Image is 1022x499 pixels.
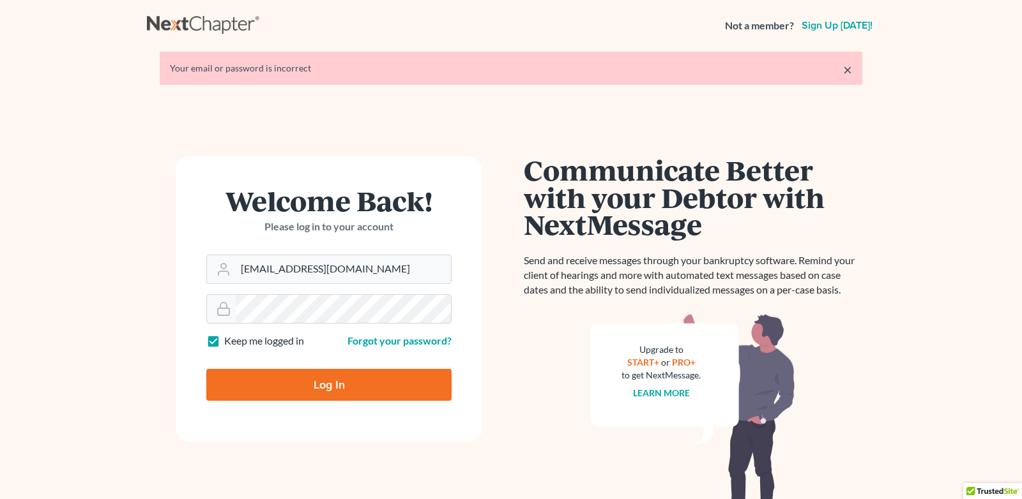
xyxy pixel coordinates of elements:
[622,369,701,382] div: to get NextMessage.
[627,357,659,368] a: START+
[224,334,304,348] label: Keep me logged in
[524,156,862,238] h1: Communicate Better with your Debtor with NextMessage
[524,253,862,297] p: Send and receive messages through your bankruptcy software. Remind your client of hearings and mo...
[843,62,852,77] a: ×
[725,19,794,33] strong: Not a member?
[206,369,452,401] input: Log In
[799,20,875,31] a: Sign up [DATE]!
[170,62,852,75] div: Your email or password is incorrect
[206,187,452,214] h1: Welcome Back!
[347,334,452,346] a: Forgot your password?
[661,357,670,368] span: or
[206,220,452,234] p: Please log in to your account
[236,255,451,283] input: Email Address
[633,387,690,398] a: Learn more
[672,357,696,368] a: PRO+
[622,343,701,356] div: Upgrade to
